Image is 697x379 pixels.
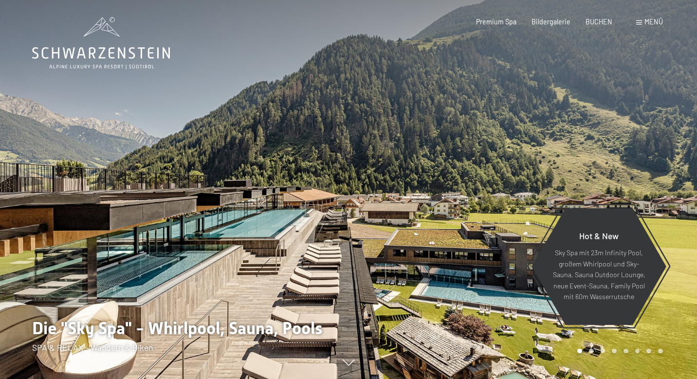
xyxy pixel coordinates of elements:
div: Carousel Page 2 [589,349,594,354]
div: Carousel Page 3 [601,349,605,354]
a: Bildergalerie [532,18,570,26]
p: Sky Spa mit 23m Infinity Pool, großem Whirlpool und Sky-Sauna, Sauna Outdoor Lounge, neue Event-S... [552,247,645,303]
span: Menü [644,18,663,26]
div: Carousel Page 5 [624,349,628,354]
span: Hot & New [579,230,619,241]
div: Carousel Page 4 [612,349,617,354]
div: Carousel Page 1 (Current Slide) [577,349,582,354]
div: Carousel Page 8 [658,349,663,354]
div: Carousel Page 6 [635,349,640,354]
div: Carousel Pagination [574,349,662,354]
a: Hot & New Sky Spa mit 23m Infinity Pool, großem Whirlpool und Sky-Sauna, Sauna Outdoor Lounge, ne... [531,208,667,325]
a: BUCHEN [586,18,612,26]
div: Carousel Page 7 [646,349,651,354]
a: Premium Spa [476,18,516,26]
